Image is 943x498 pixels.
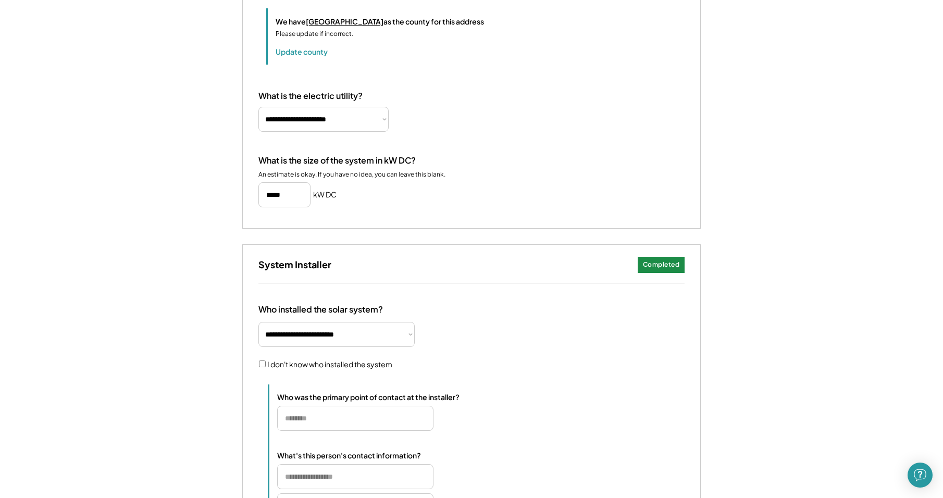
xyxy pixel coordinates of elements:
[277,451,421,460] div: What's this person's contact information?
[258,170,445,179] div: An estimate is okay. If you have no idea, you can leave this blank.
[643,260,680,269] div: Completed
[277,392,460,402] div: Who was the primary point of contact at the installer?
[276,46,328,57] button: Update county
[267,359,392,369] label: I don't know who installed the system
[908,463,933,488] div: Open Intercom Messenger
[258,304,383,315] div: Who installed the solar system?
[276,29,353,39] div: Please update if incorrect.
[306,17,383,26] u: [GEOGRAPHIC_DATA]
[258,155,416,166] div: What is the size of the system in kW DC?
[313,190,337,200] h5: kW DC
[258,258,331,270] h3: System Installer
[276,16,484,27] div: We have as the county for this address
[258,91,363,102] div: What is the electric utility?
